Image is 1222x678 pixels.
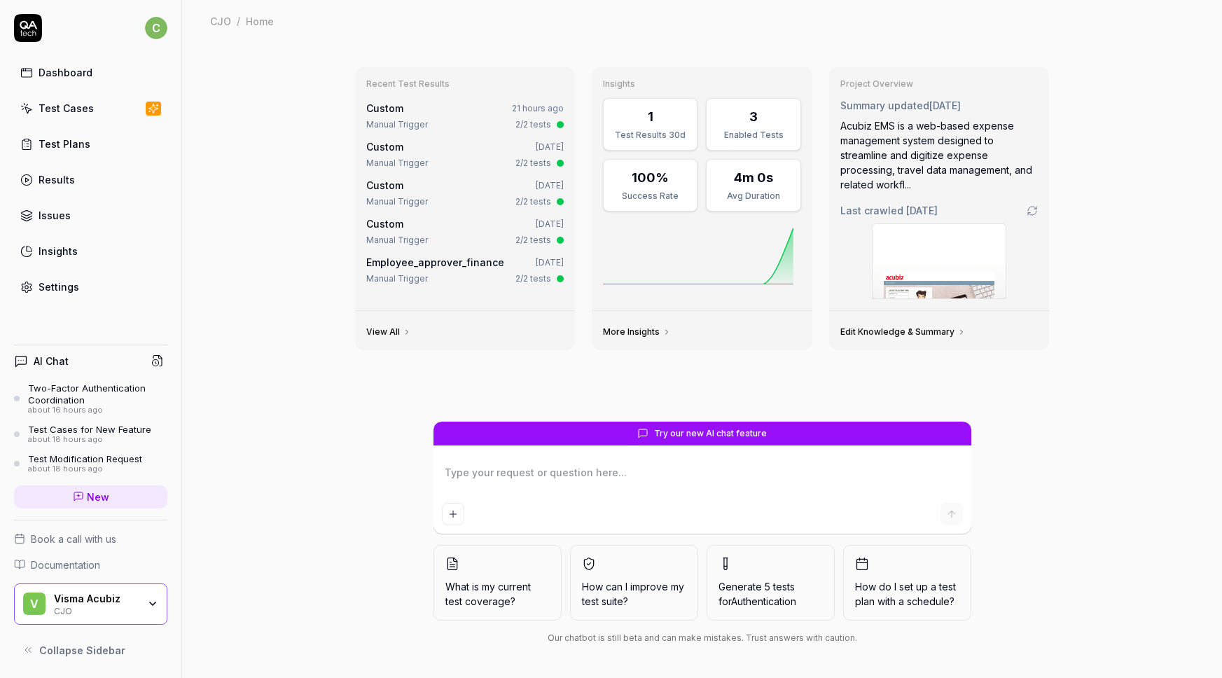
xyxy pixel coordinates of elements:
span: Try our new AI chat feature [654,427,767,440]
span: Custom [366,179,403,191]
div: Manual Trigger [366,234,428,247]
span: Last crawled [840,203,938,218]
div: CJO [54,604,138,616]
button: c [145,14,167,42]
a: Two-Factor Authentication Coordinationabout 16 hours ago [14,382,167,415]
h4: AI Chat [34,354,69,368]
div: Results [39,172,75,187]
div: Our chatbot is still beta and can make mistakes. Trust answers with caution. [433,632,971,644]
div: Manual Trigger [366,195,428,208]
div: Test Cases for New Feature [28,424,151,435]
span: Summary updated [840,99,929,111]
a: View All [366,326,411,338]
span: How can I improve my test suite? [582,579,686,609]
div: Test Results 30d [612,129,688,141]
button: Collapse Sidebar [14,636,167,664]
a: Issues [14,202,167,229]
time: [DATE] [929,99,961,111]
div: Test Plans [39,137,90,151]
div: Dashboard [39,65,92,80]
div: Enabled Tests [715,129,791,141]
img: Screenshot [873,224,1006,298]
a: Employee_approver_finance[DATE]Manual Trigger2/2 tests [363,252,567,288]
a: Insights [14,237,167,265]
button: VVisma AcubizCJO [14,583,167,625]
a: Documentation [14,558,167,572]
div: 2/2 tests [515,272,551,285]
div: 100% [632,168,669,187]
span: Generate 5 tests for Authentication [718,581,796,607]
a: Custom[DATE]Manual Trigger2/2 tests [363,214,567,249]
a: Test Plans [14,130,167,158]
div: 2/2 tests [515,234,551,247]
div: Success Rate [612,190,688,202]
time: [DATE] [536,219,564,229]
a: Dashboard [14,59,167,86]
a: More Insights [603,326,671,338]
button: Add attachment [442,503,464,525]
a: Test Cases for New Featureabout 18 hours ago [14,424,167,445]
div: / [237,14,240,28]
span: Collapse Sidebar [39,643,125,658]
div: 2/2 tests [515,157,551,169]
div: CJO [210,14,231,28]
h3: Project Overview [840,78,1039,90]
div: Visma Acubiz [54,593,138,605]
button: Generate 5 tests forAuthentication [707,545,835,621]
a: Results [14,166,167,193]
a: Custom[DATE]Manual Trigger2/2 tests [363,175,567,211]
a: Custom[DATE]Manual Trigger2/2 tests [363,137,567,172]
a: Test Modification Requestabout 18 hours ago [14,453,167,474]
div: 4m 0s [734,168,773,187]
a: Settings [14,273,167,300]
div: Acubiz EMS is a web-based expense management system designed to streamline and digitize expense p... [840,118,1039,192]
time: 21 hours ago [512,103,564,113]
time: [DATE] [536,257,564,268]
div: about 18 hours ago [28,464,142,474]
div: about 18 hours ago [28,435,151,445]
a: Book a call with us [14,532,167,546]
a: Edit Knowledge & Summary [840,326,966,338]
time: [DATE] [536,141,564,152]
span: V [23,593,46,615]
div: Manual Trigger [366,272,428,285]
button: How can I improve my test suite? [570,545,698,621]
button: How do I set up a test plan with a schedule? [843,545,971,621]
div: Insights [39,244,78,258]
div: 3 [749,107,758,126]
a: Test Cases [14,95,167,122]
span: Custom [366,218,403,230]
h3: Insights [603,78,801,90]
div: Two-Factor Authentication Coordination [28,382,167,406]
div: 2/2 tests [515,118,551,131]
time: [DATE] [536,180,564,191]
a: New [14,485,167,509]
div: Issues [39,208,71,223]
span: How do I set up a test plan with a schedule? [855,579,959,609]
div: Manual Trigger [366,157,428,169]
div: Avg Duration [715,190,791,202]
div: 1 [648,107,653,126]
a: Go to crawling settings [1027,205,1038,216]
span: What is my current test coverage? [445,579,550,609]
div: Home [246,14,274,28]
span: Book a call with us [31,532,116,546]
span: New [87,490,109,504]
div: about 16 hours ago [28,406,167,415]
span: Custom [366,102,403,114]
h3: Recent Test Results [366,78,564,90]
div: Test Cases [39,101,94,116]
span: Custom [366,141,403,153]
a: Custom21 hours agoManual Trigger2/2 tests [363,98,567,134]
button: What is my current test coverage? [433,545,562,621]
a: Employee_approver_finance [366,256,504,268]
div: Manual Trigger [366,118,428,131]
time: [DATE] [906,205,938,216]
span: Documentation [31,558,100,572]
span: c [145,17,167,39]
div: Test Modification Request [28,453,142,464]
div: 2/2 tests [515,195,551,208]
div: Settings [39,279,79,294]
